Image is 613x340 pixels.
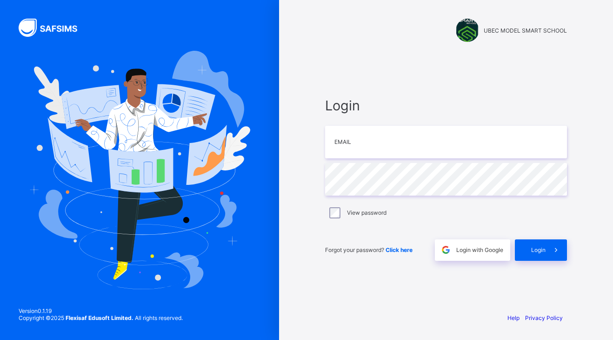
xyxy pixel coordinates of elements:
[456,246,503,253] span: Login with Google
[19,314,183,321] span: Copyright © 2025 All rights reserved.
[507,314,520,321] a: Help
[19,19,88,37] img: SAFSIMS Logo
[19,307,183,314] span: Version 0.1.19
[525,314,563,321] a: Privacy Policy
[531,246,546,253] span: Login
[66,314,133,321] strong: Flexisaf Edusoft Limited.
[29,51,250,289] img: Hero Image
[325,97,567,114] span: Login
[347,209,386,216] label: View password
[440,245,451,255] img: google.396cfc9801f0270233282035f929180a.svg
[484,27,567,34] span: UBEC MODEL SMART SCHOOL
[325,246,413,253] span: Forgot your password?
[386,246,413,253] a: Click here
